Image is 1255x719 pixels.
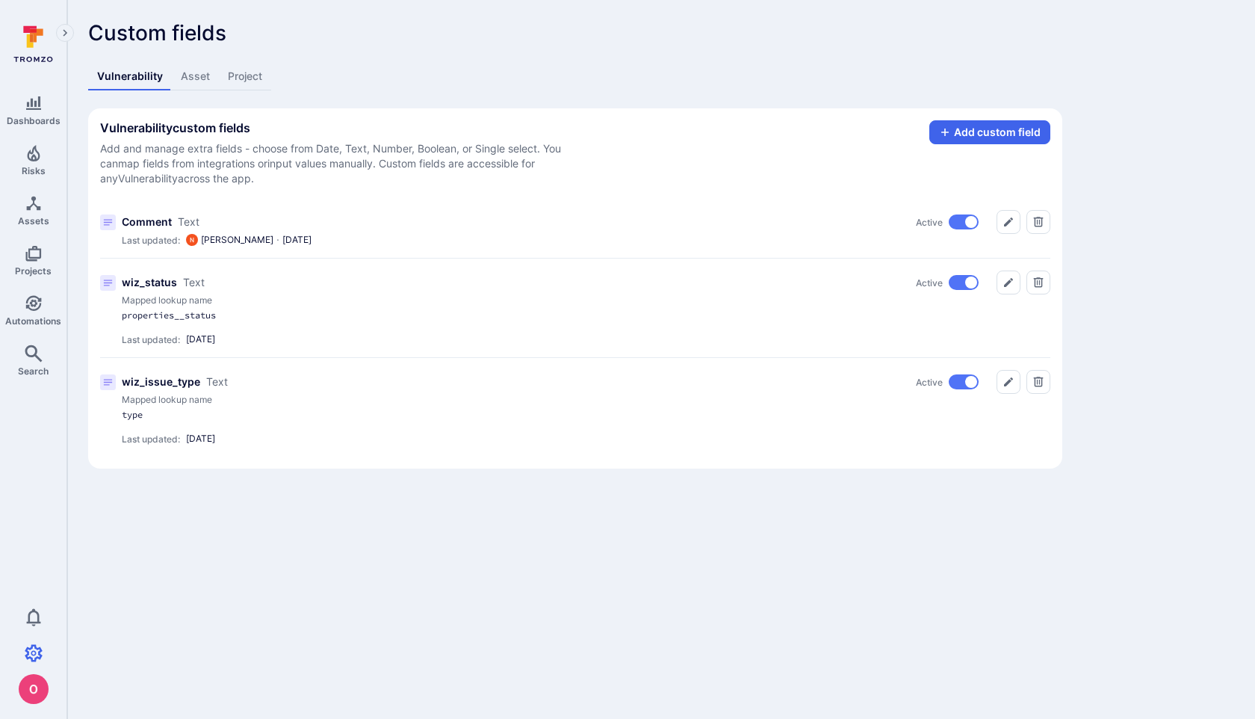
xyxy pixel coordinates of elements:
a: Vulnerability [88,63,172,90]
div: Active [916,275,979,290]
p: Custom fields [88,21,1062,45]
p: Add and manage extra fields - choose from Date, Text, Number, Boolean, or Single select. You can ... [100,141,578,186]
div: type [122,409,645,421]
div: Title [100,259,1050,357]
p: Mapped lookup name [122,394,1050,406]
div: Discard or save changes to the field you're editing to add a new field [929,120,1050,144]
div: Active [916,374,979,389]
button: Edit [997,271,1020,294]
p: [DATE] [186,333,215,345]
p: Type [206,374,228,389]
div: Title [100,198,1050,258]
div: oleg malkov [19,674,49,704]
p: Title [122,275,177,290]
p: Vulnerability custom fields [100,120,578,135]
span: Dashboards [7,115,61,126]
div: Title [100,358,1050,457]
img: ACg8ocJcCe-YbLxGm5tc0PuNRxmgP8aEm0RBXn6duO8aeMVK9zjHhw=s96-c [19,674,49,704]
button: Edit [997,210,1020,234]
button: Add custom field [929,120,1050,144]
button: Edit [997,370,1020,394]
a: Asset [172,63,219,90]
p: [PERSON_NAME] [201,234,273,246]
span: Projects [15,265,52,277]
a: Project [219,63,271,90]
div: Custom fields tabs [88,63,1062,90]
p: Last updated: [122,334,180,345]
button: Delete [1026,370,1050,394]
span: Automations [5,315,61,327]
p: Last updated: [122,235,180,246]
span: Risks [22,165,46,176]
button: Expand navigation menu [56,24,74,42]
p: [DATE] [282,234,312,246]
p: Title [122,374,200,389]
p: Title [122,215,172,229]
button: Delete [1026,271,1050,294]
p: Type [178,215,199,229]
p: [DATE] [186,433,215,445]
i: Expand navigation menu [60,27,70,40]
button: Delete [1026,210,1050,234]
p: Mapped lookup name [122,294,1050,306]
div: Neeren Patki [186,234,198,246]
img: ACg8ocIprwjrgDQnDsNSk9Ghn5p5-B8DpAKWoJ5Gi9syOE4K59tr4Q=s96-c [186,234,198,246]
div: properties__status [122,309,645,321]
span: Assets [18,215,49,226]
p: · [276,234,279,246]
span: Search [18,365,49,377]
div: Active [916,215,979,229]
p: Type [183,275,205,290]
p: Last updated: [122,433,180,445]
